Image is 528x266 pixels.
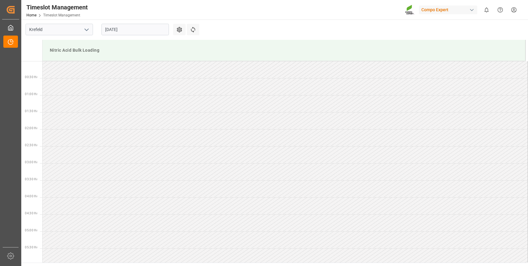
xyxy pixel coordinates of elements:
span: 02:30 Hr [25,143,37,147]
span: 05:30 Hr [25,246,37,249]
div: Timeslot Management [26,3,88,12]
input: DD.MM.YYYY [101,24,169,35]
span: 04:00 Hr [25,195,37,198]
button: Help Center [493,3,507,17]
span: 03:00 Hr [25,161,37,164]
span: 01:30 Hr [25,109,37,113]
input: Type to search/select [26,24,93,35]
button: Compo Expert [419,4,480,16]
a: Home [26,13,36,17]
span: 01:00 Hr [25,92,37,96]
span: 03:30 Hr [25,178,37,181]
img: Screenshot%202023-09-29%20at%2010.02.21.png_1712312052.png [405,5,415,15]
button: open menu [82,25,91,34]
div: Nitric Acid Bulk Loading [47,45,520,56]
span: 00:30 Hr [25,75,37,79]
span: 04:30 Hr [25,212,37,215]
span: 05:00 Hr [25,229,37,232]
span: 02:00 Hr [25,126,37,130]
div: Compo Expert [419,5,477,14]
button: show 0 new notifications [480,3,493,17]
